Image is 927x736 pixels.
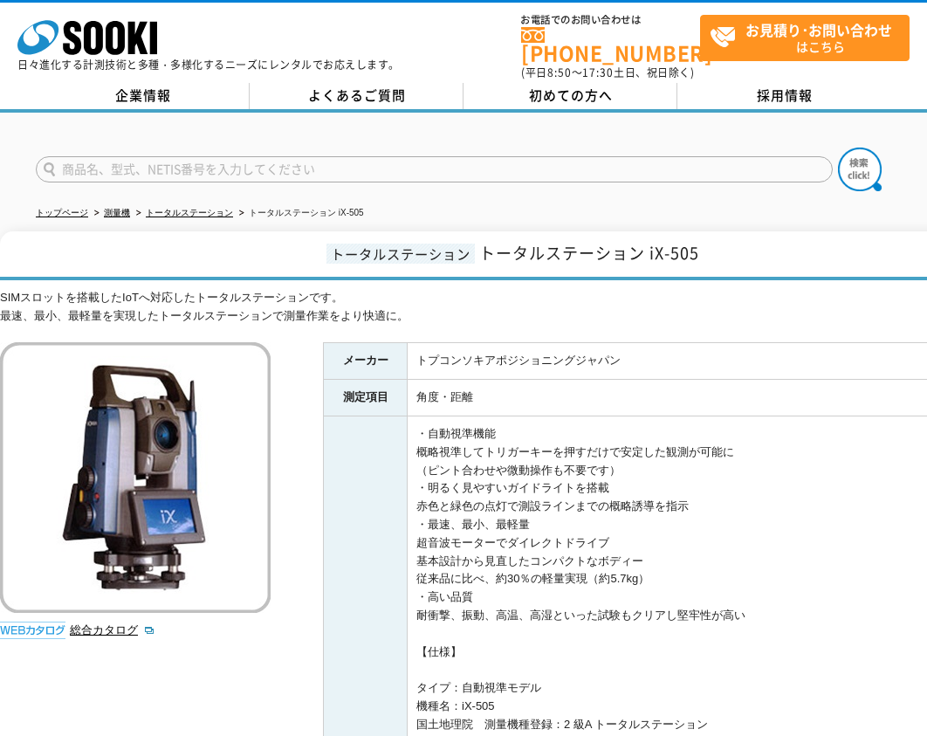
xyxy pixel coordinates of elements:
th: 測定項目 [324,380,408,416]
strong: お見積り･お問い合わせ [745,19,892,40]
th: メーカー [324,343,408,380]
span: 17:30 [582,65,614,80]
img: btn_search.png [838,148,882,191]
a: トップページ [36,208,88,217]
a: [PHONE_NUMBER] [521,27,700,63]
span: 8:50 [547,65,572,80]
a: トータルステーション [146,208,233,217]
a: 採用情報 [677,83,891,109]
a: 企業情報 [36,83,250,109]
span: 初めての方へ [529,86,613,105]
input: 商品名、型式、NETIS番号を入力してください [36,156,833,182]
a: 測量機 [104,208,130,217]
a: よくあるご質問 [250,83,463,109]
a: 初めての方へ [463,83,677,109]
span: トータルステーション [326,244,475,264]
li: トータルステーション iX-505 [236,204,364,223]
a: 総合カタログ [70,623,155,636]
span: はこちら [710,16,909,59]
p: 日々進化する計測技術と多種・多様化するニーズにレンタルでお応えします。 [17,59,400,70]
span: トータルステーション iX-505 [479,241,699,265]
a: お見積り･お問い合わせはこちら [700,15,910,61]
span: (平日 ～ 土日、祝日除く) [521,65,694,80]
span: お電話でのお問い合わせは [521,15,700,25]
